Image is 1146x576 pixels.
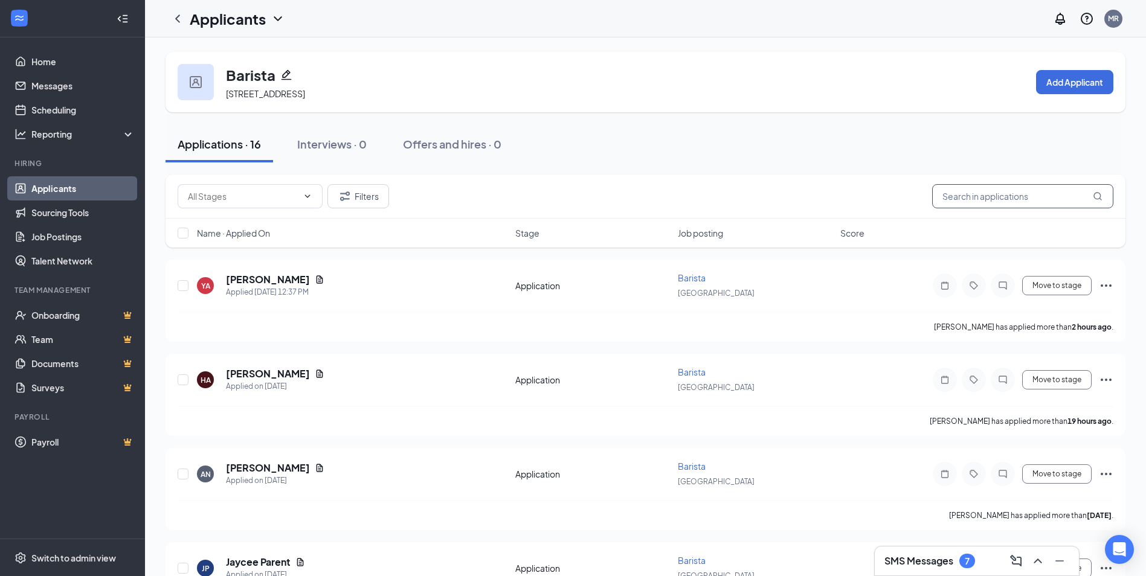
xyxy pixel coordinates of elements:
input: All Stages [188,190,298,203]
a: PayrollCrown [31,430,135,454]
span: Job posting [678,227,723,239]
a: OnboardingCrown [31,303,135,327]
svg: Ellipses [1099,467,1113,481]
a: TeamCrown [31,327,135,351]
button: Filter Filters [327,184,389,208]
span: Barista [678,461,706,472]
svg: Document [315,275,324,284]
p: [PERSON_NAME] has applied more than . [934,322,1113,332]
div: Open Intercom Messenger [1105,535,1134,564]
svg: Ellipses [1099,373,1113,387]
div: 7 [965,556,970,566]
div: Hiring [14,158,132,168]
h3: SMS Messages [884,554,953,568]
span: [STREET_ADDRESS] [226,88,305,99]
svg: ChatInactive [996,281,1010,290]
b: 2 hours ago [1072,322,1112,331]
h5: [PERSON_NAME] [226,367,310,380]
b: 19 hours ago [1067,417,1112,426]
svg: ComposeMessage [1009,554,1023,568]
div: Application [515,280,671,292]
svg: Ellipses [1099,561,1113,575]
div: Application [515,562,671,574]
svg: ChevronUp [1031,554,1045,568]
svg: WorkstreamLogo [13,12,25,24]
div: AN [201,469,211,479]
svg: Collapse [117,13,129,25]
svg: QuestionInfo [1080,11,1094,26]
p: [PERSON_NAME] has applied more than . [949,510,1113,520]
a: Talent Network [31,249,135,273]
div: YA [201,281,210,291]
button: Add Applicant [1036,70,1113,94]
svg: Tag [967,281,981,290]
button: Move to stage [1022,370,1092,389]
p: [PERSON_NAME] has applied more than . [930,416,1113,426]
svg: Filter [338,189,352,203]
div: Team Management [14,285,132,295]
div: Applications · 16 [178,136,261,152]
a: Job Postings [31,225,135,249]
a: Scheduling [31,98,135,122]
a: Applicants [31,176,135,200]
h5: [PERSON_NAME] [226,461,310,475]
button: ChevronUp [1028,551,1048,571]
span: [GEOGRAPHIC_DATA] [678,477,755,486]
span: [GEOGRAPHIC_DATA] [678,383,755,392]
span: Stage [515,227,539,239]
svg: Notifications [1053,11,1067,26]
svg: ChatInactive [996,375,1010,385]
div: Offers and hires · 0 [403,136,501,152]
div: Interviews · 0 [297,136,367,152]
svg: ChevronDown [303,191,312,201]
div: Switch to admin view [31,552,116,564]
h5: [PERSON_NAME] [226,273,310,286]
svg: Document [315,369,324,379]
svg: Note [938,375,952,385]
h1: Applicants [190,8,266,29]
div: HA [201,375,211,385]
a: Sourcing Tools [31,200,135,225]
span: Score [840,227,864,239]
svg: Pencil [280,69,292,81]
div: Applied on [DATE] [226,380,324,392]
span: Barista [678,555,706,566]
div: MR [1108,13,1119,24]
span: Name · Applied On [197,227,270,239]
svg: Tag [967,469,981,479]
div: Applied on [DATE] [226,475,324,487]
svg: ChatInactive [996,469,1010,479]
h3: Barista [226,65,275,85]
span: [GEOGRAPHIC_DATA] [678,289,755,298]
svg: Minimize [1052,554,1067,568]
button: Move to stage [1022,276,1092,295]
input: Search in applications [932,184,1113,208]
a: DocumentsCrown [31,351,135,376]
svg: Document [315,463,324,473]
svg: ChevronLeft [170,11,185,26]
svg: ChevronDown [271,11,285,26]
button: Move to stage [1022,464,1092,484]
div: Application [515,374,671,386]
div: Applied [DATE] 12:37 PM [226,286,324,298]
b: [DATE] [1087,511,1112,520]
svg: Document [295,557,305,567]
button: ComposeMessage [1006,551,1026,571]
svg: Ellipses [1099,278,1113,293]
a: Messages [31,74,135,98]
button: Minimize [1050,551,1069,571]
span: Barista [678,272,706,283]
svg: Settings [14,552,27,564]
svg: Note [938,281,952,290]
div: JP [202,563,210,574]
span: Barista [678,366,706,377]
a: SurveysCrown [31,376,135,400]
img: user icon [190,76,202,88]
div: Payroll [14,412,132,422]
svg: MagnifyingGlass [1093,191,1103,201]
div: Reporting [31,128,135,140]
a: Home [31,50,135,74]
div: Application [515,468,671,480]
svg: Note [938,469,952,479]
